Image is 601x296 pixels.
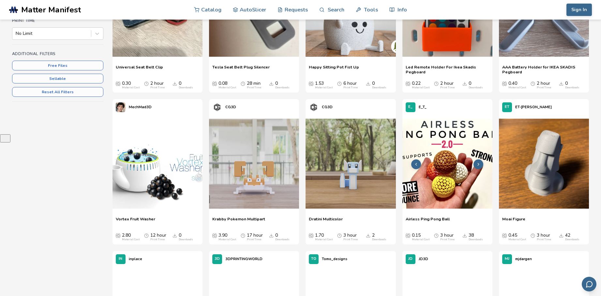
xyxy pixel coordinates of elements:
div: 3 hour [440,233,455,241]
a: Vortex Fruit Washer [116,216,155,226]
div: 2 [372,233,386,241]
div: 3 hour [537,233,551,241]
p: mjdargen [515,256,532,262]
div: Print Time [247,238,261,241]
span: Average Cost [212,233,217,238]
div: Downloads [179,238,193,241]
div: 0.45 [508,233,526,241]
a: Moai Figure [502,216,525,226]
span: Downloads [462,233,467,238]
div: 3 hour [343,233,358,241]
div: Print Time [440,238,455,241]
span: TO [311,257,316,261]
span: Downloads [173,233,177,238]
button: Sign In [566,4,592,16]
div: 12 hour [150,233,166,241]
span: Average Cost [309,233,313,238]
span: 3D [215,257,220,261]
div: Downloads [275,238,290,241]
p: 3DPRINTINGWORLD [225,256,263,262]
div: 38 [469,233,483,241]
div: Material Cost [218,238,236,241]
div: Material Cost [508,238,526,241]
div: 3.90 [218,233,236,241]
span: Downloads [559,233,563,238]
span: Average Print Time [337,233,342,238]
span: Average Cost [502,233,507,238]
a: Dratini Multicolor [309,216,343,226]
div: 0 [179,233,193,241]
p: JD3D [419,256,428,262]
div: Print Time [537,238,551,241]
div: 0.15 [412,233,429,241]
span: Average Print Time [531,233,535,238]
span: Average Cost [406,233,410,238]
div: 0 [275,233,290,241]
div: Print Time [343,238,358,241]
p: inplace [129,256,142,262]
a: Airless Ping Pong Ball [406,216,450,226]
span: Average Print Time [144,233,149,238]
div: 2.80 [122,233,140,241]
span: Downloads [366,233,370,238]
div: Material Cost [412,238,429,241]
span: MJ [505,257,509,261]
span: Matter Manifest [21,5,81,14]
span: IN [119,257,122,261]
div: 17 hour [247,233,263,241]
span: JD [408,257,413,261]
div: Downloads [565,238,579,241]
button: Send feedback via email [582,277,596,291]
span: Average Print Time [434,233,439,238]
a: Krabby Pokemon Multipart [212,216,265,226]
div: Downloads [372,238,386,241]
div: Material Cost [122,238,140,241]
span: Average Cost [116,233,120,238]
div: Material Cost [315,238,333,241]
span: Downloads [269,233,274,238]
div: 42 [565,233,579,241]
div: Downloads [469,238,483,241]
span: Average Print Time [241,233,245,238]
div: 1.70 [315,233,333,241]
p: Tomo_designs [322,256,347,262]
div: Print Time [150,238,165,241]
